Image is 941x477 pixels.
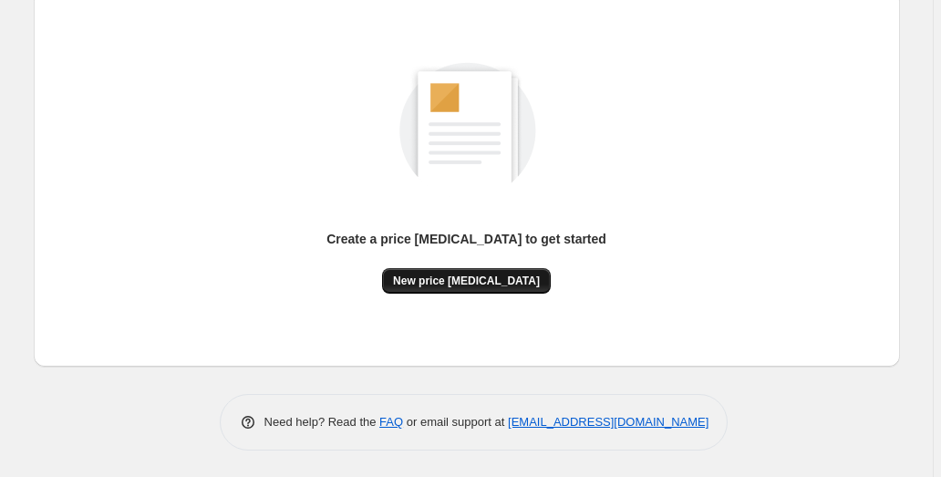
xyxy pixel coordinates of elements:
a: FAQ [379,415,403,429]
p: Create a price [MEDICAL_DATA] to get started [326,230,606,248]
a: [EMAIL_ADDRESS][DOMAIN_NAME] [508,415,708,429]
span: or email support at [403,415,508,429]
button: New price [MEDICAL_DATA] [382,268,551,294]
span: Need help? Read the [264,415,380,429]
span: New price [MEDICAL_DATA] [393,274,540,288]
